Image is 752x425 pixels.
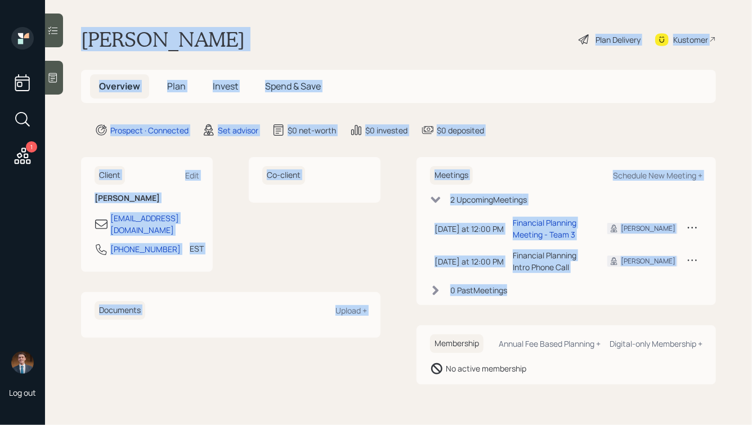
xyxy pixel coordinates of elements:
[621,223,675,234] div: [PERSON_NAME]
[621,256,675,266] div: [PERSON_NAME]
[365,124,408,136] div: $0 invested
[430,334,484,353] h6: Membership
[499,338,601,349] div: Annual Fee Based Planning +
[513,249,589,273] div: Financial Planning Intro Phone Call
[26,141,37,153] div: 1
[430,166,473,185] h6: Meetings
[190,243,204,254] div: EST
[513,217,589,240] div: Financial Planning Meeting - Team 3
[9,387,36,398] div: Log out
[450,194,527,205] div: 2 Upcoming Meeting s
[596,34,641,46] div: Plan Delivery
[95,301,145,320] h6: Documents
[450,284,507,296] div: 0 Past Meeting s
[110,212,199,236] div: [EMAIL_ADDRESS][DOMAIN_NAME]
[435,256,504,267] div: [DATE] at 12:00 PM
[99,80,140,92] span: Overview
[218,124,258,136] div: Set advisor
[110,243,181,255] div: [PHONE_NUMBER]
[167,80,186,92] span: Plan
[288,124,336,136] div: $0 net-worth
[673,34,708,46] div: Kustomer
[613,170,702,181] div: Schedule New Meeting +
[610,338,702,349] div: Digital-only Membership +
[446,363,526,374] div: No active membership
[213,80,238,92] span: Invest
[262,166,305,185] h6: Co-client
[265,80,321,92] span: Spend & Save
[95,166,125,185] h6: Client
[95,194,199,203] h6: [PERSON_NAME]
[437,124,484,136] div: $0 deposited
[110,124,189,136] div: Prospect · Connected
[11,351,34,374] img: hunter_neumayer.jpg
[435,223,504,235] div: [DATE] at 12:00 PM
[81,27,245,52] h1: [PERSON_NAME]
[335,305,367,316] div: Upload +
[185,170,199,181] div: Edit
